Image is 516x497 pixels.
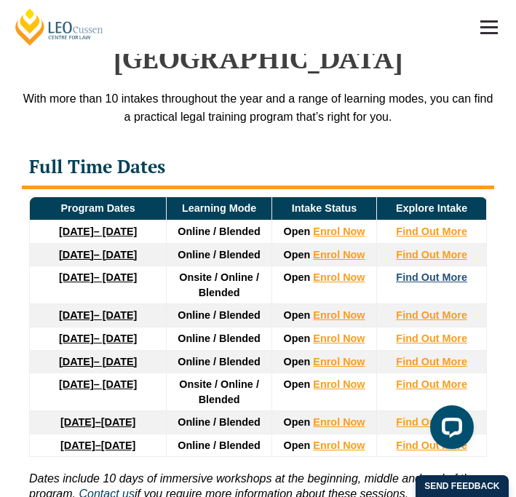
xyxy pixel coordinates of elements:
a: [DATE]–[DATE] [60,416,135,428]
a: [PERSON_NAME] Centre for Law [13,7,106,47]
td: Explore Intake [377,197,487,220]
a: Find Out More [396,309,467,321]
td: Learning Mode [167,197,271,220]
strong: [DATE] [59,271,94,283]
strong: [DATE] [59,309,94,321]
span: [DATE] [101,416,136,428]
a: Find Out More [396,416,467,428]
a: Enrol Now [313,333,365,344]
span: Open [284,440,311,451]
strong: [DATE] [59,333,94,344]
strong: [DATE] [60,416,95,428]
span: Open [284,309,311,321]
a: Find Out More [396,271,467,283]
a: Enrol Now [313,356,365,367]
span: Onsite / Online / Blended [179,378,259,405]
span: Online / Blended [178,249,261,261]
a: Enrol Now [313,416,365,428]
a: Enrol Now [313,440,365,451]
span: Online / Blended [178,309,261,321]
div: Full Time Dates [22,148,494,190]
span: Open [284,271,311,283]
a: [DATE]– [DATE] [59,333,137,344]
h2: PLT Program Dates in [GEOGRAPHIC_DATA] [22,9,494,75]
a: Enrol Now [313,226,365,237]
a: [DATE]– [DATE] [59,356,137,367]
strong: [DATE] [59,356,94,367]
span: [DATE] [101,440,136,451]
a: [DATE]–[DATE] [60,440,135,451]
a: Enrol Now [313,378,365,390]
span: Online / Blended [178,356,261,367]
a: [DATE]– [DATE] [59,271,137,283]
td: Intake Status [271,197,376,220]
span: Open [284,333,311,344]
p: With more than 10 intakes throughout the year and a range of learning modes, you can find a pract... [22,90,494,126]
span: Open [284,249,311,261]
span: Open [284,226,311,237]
a: Find Out More [396,333,467,344]
a: Enrol Now [313,271,365,283]
iframe: LiveChat chat widget [418,399,480,461]
a: Enrol Now [313,249,365,261]
span: Open [284,378,311,390]
span: Online / Blended [178,440,261,451]
span: Online / Blended [178,333,261,344]
span: Online / Blended [178,416,261,428]
strong: [DATE] [59,226,94,237]
a: [DATE]– [DATE] [59,378,137,390]
span: Open [284,416,311,428]
a: [DATE]– [DATE] [59,226,137,237]
span: Online / Blended [178,226,261,237]
a: [DATE]– [DATE] [59,309,137,321]
a: Enrol Now [313,309,365,321]
span: Onsite / Online / Blended [179,271,259,298]
a: [DATE]– [DATE] [59,249,137,261]
strong: [DATE] [60,440,95,451]
strong: [DATE] [59,378,94,390]
strong: [DATE] [59,249,94,261]
a: Find Out More [396,226,467,237]
a: Find Out More [396,378,467,390]
span: Open [284,356,311,367]
a: Find Out More [396,249,467,261]
td: Program Dates [30,197,167,220]
a: Find Out More [396,356,467,367]
a: Find Out More [396,440,467,451]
